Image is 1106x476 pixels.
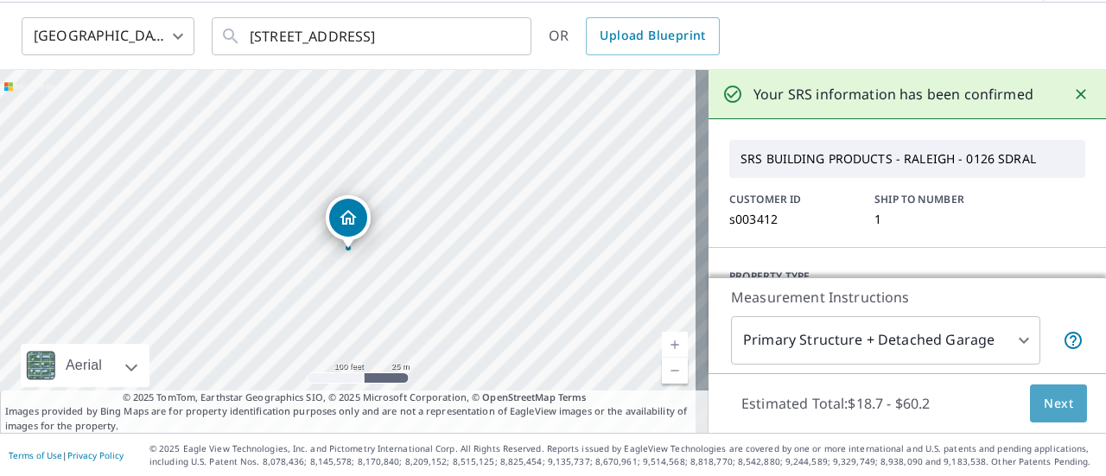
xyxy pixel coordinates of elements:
div: PROPERTY TYPE [729,269,1085,284]
p: 1 [874,213,999,226]
p: © 2025 Eagle View Technologies, Inc. and Pictometry International Corp. All Rights Reserved. Repo... [149,442,1097,468]
input: Search by address or latitude-longitude [250,12,496,60]
button: Next [1030,384,1087,423]
a: Upload Blueprint [586,17,719,55]
span: Next [1044,393,1073,415]
a: OpenStreetMap [482,390,555,403]
p: Measurement Instructions [731,287,1084,308]
a: Current Level 18, Zoom Out [662,358,688,384]
button: Close [1070,83,1092,105]
div: [GEOGRAPHIC_DATA] [22,12,194,60]
p: Estimated Total: $18.7 - $60.2 [728,384,944,422]
p: s003412 [729,213,854,226]
div: Primary Structure + Detached Garage [731,316,1040,365]
span: © 2025 TomTom, Earthstar Geographics SIO, © 2025 Microsoft Corporation, © [123,390,587,405]
p: SHIP TO NUMBER [874,192,999,207]
div: Aerial [60,344,107,387]
div: Dropped pin, building 1, Residential property, 5913 Deep Spring Cir Wake Forest, NC 27587 [326,195,371,249]
span: Your report will include the primary structure and a detached garage if one exists. [1063,330,1084,351]
p: Your SRS information has been confirmed [753,84,1033,105]
a: Terms [558,390,587,403]
p: SRS BUILDING PRODUCTS - RALEIGH - 0126 SDRAL [734,144,1081,174]
div: Aerial [21,344,149,387]
span: Upload Blueprint [600,25,705,47]
a: Privacy Policy [67,449,124,461]
a: Current Level 18, Zoom In [662,332,688,358]
p: | [9,450,124,460]
p: CUSTOMER ID [729,192,854,207]
a: Terms of Use [9,449,62,461]
div: OR [549,17,720,55]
